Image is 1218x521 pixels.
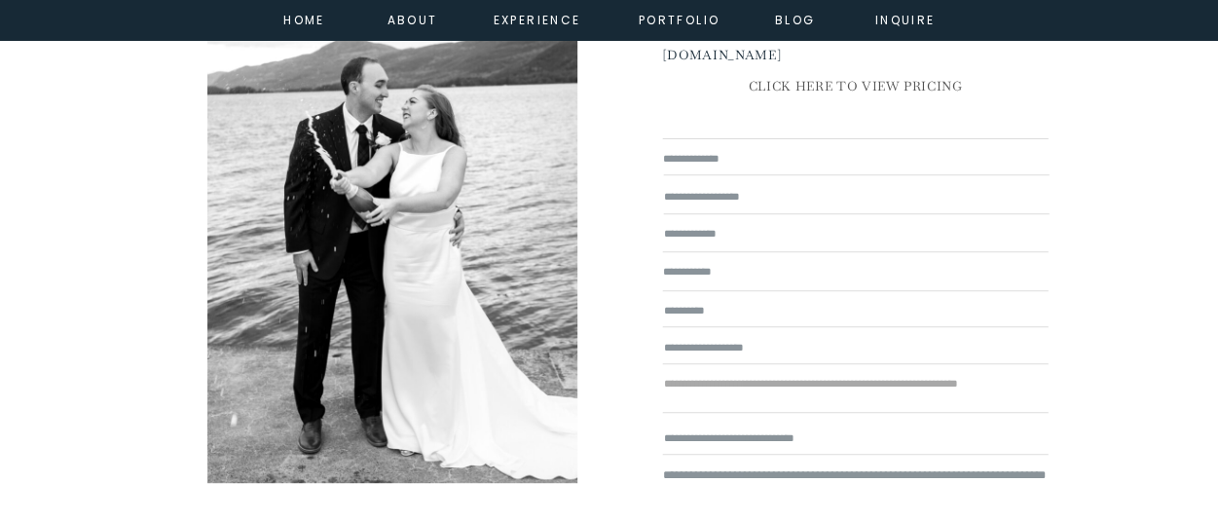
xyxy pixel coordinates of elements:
a: Blog [760,10,830,27]
a: home [278,10,331,27]
a: about [388,10,431,27]
a: CLICK HERE TO VIEW PRICING [663,75,1049,101]
a: experience [494,10,572,27]
a: inquire [870,10,941,27]
a: portfolio [638,10,721,27]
